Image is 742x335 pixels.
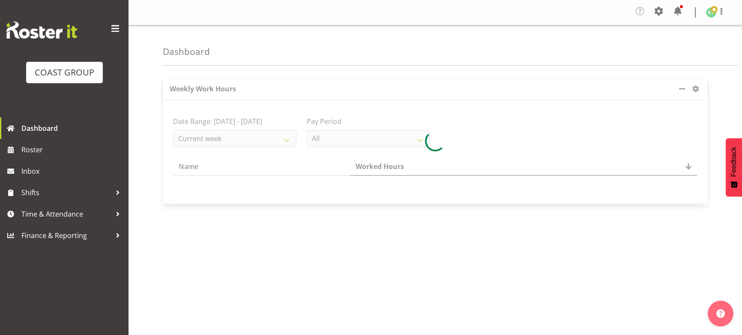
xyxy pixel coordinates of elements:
span: Dashboard [21,122,124,135]
span: Time & Attendance [21,208,111,220]
span: Feedback [730,147,738,177]
span: Roster [21,143,124,156]
button: Feedback - Show survey [726,138,742,196]
img: kade-tiatia1141.jpg [706,7,716,18]
h4: Dashboard [163,47,210,57]
span: Finance & Reporting [21,229,111,242]
img: Rosterit website logo [6,21,77,39]
img: help-xxl-2.png [716,309,725,318]
div: COAST GROUP [35,66,94,79]
span: Shifts [21,186,111,199]
span: Inbox [21,165,124,178]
